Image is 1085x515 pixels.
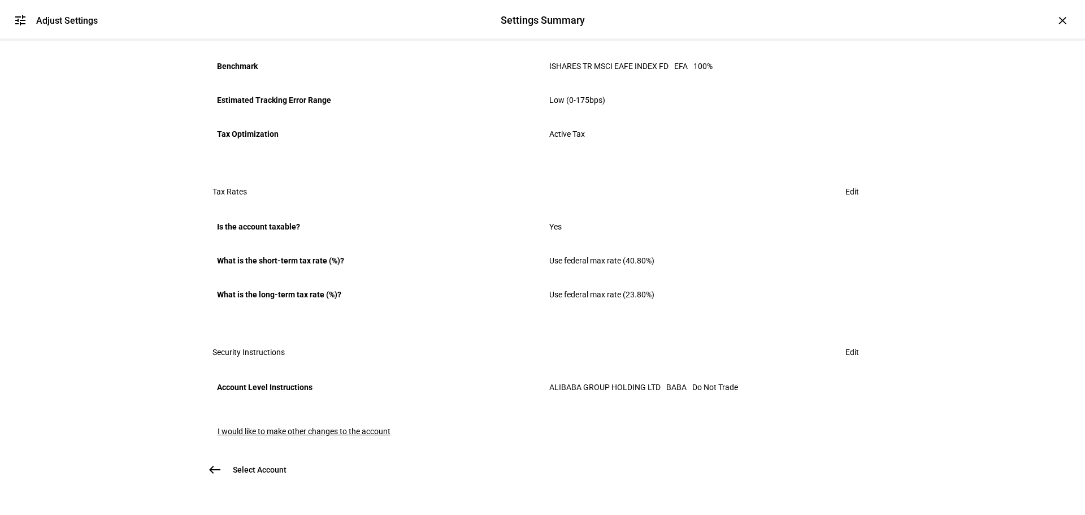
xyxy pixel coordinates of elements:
span: Active Tax [549,129,585,139]
span: Yes [549,222,562,231]
div: Settings Summary [501,13,585,28]
td: ISHARES TR MSCI EAFE INDEX FD [549,60,674,72]
button: Edit [832,180,873,203]
div: Account Level Instructions [217,378,536,396]
button: Edit [832,341,873,363]
div: What is the short-term tax rate (%)? [217,252,536,270]
div: Tax Optimization [217,125,536,143]
span: Low (0-175bps) [549,96,605,105]
span: Edit [845,180,859,203]
button: Select Account [203,458,300,481]
h3: Security Instructions [212,348,285,357]
h3: Tax Rates [212,187,247,196]
div: What is the long-term tax rate (%)? [217,285,536,304]
div: Benchmark [217,57,536,75]
div: Estimated Tracking Error Range [217,91,536,109]
div: Is the account taxable? [217,218,536,236]
td: 100% [693,60,713,72]
td: EFA [674,60,693,72]
span: Select Account [233,464,287,475]
td: BABA [666,381,692,393]
span: I would like to make other changes to the account [218,427,390,436]
span: Use federal max rate (23.80%) [549,290,654,299]
td: Do Not Trade [692,381,738,393]
div: × [1053,11,1071,29]
span: Edit [845,341,859,363]
mat-icon: west [208,463,222,477]
div: Adjust Settings [36,15,98,26]
span: Use federal max rate (40.80%) [549,256,654,265]
td: ALIBABA GROUP HOLDING LTD [549,381,666,393]
mat-icon: tune [14,14,27,27]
